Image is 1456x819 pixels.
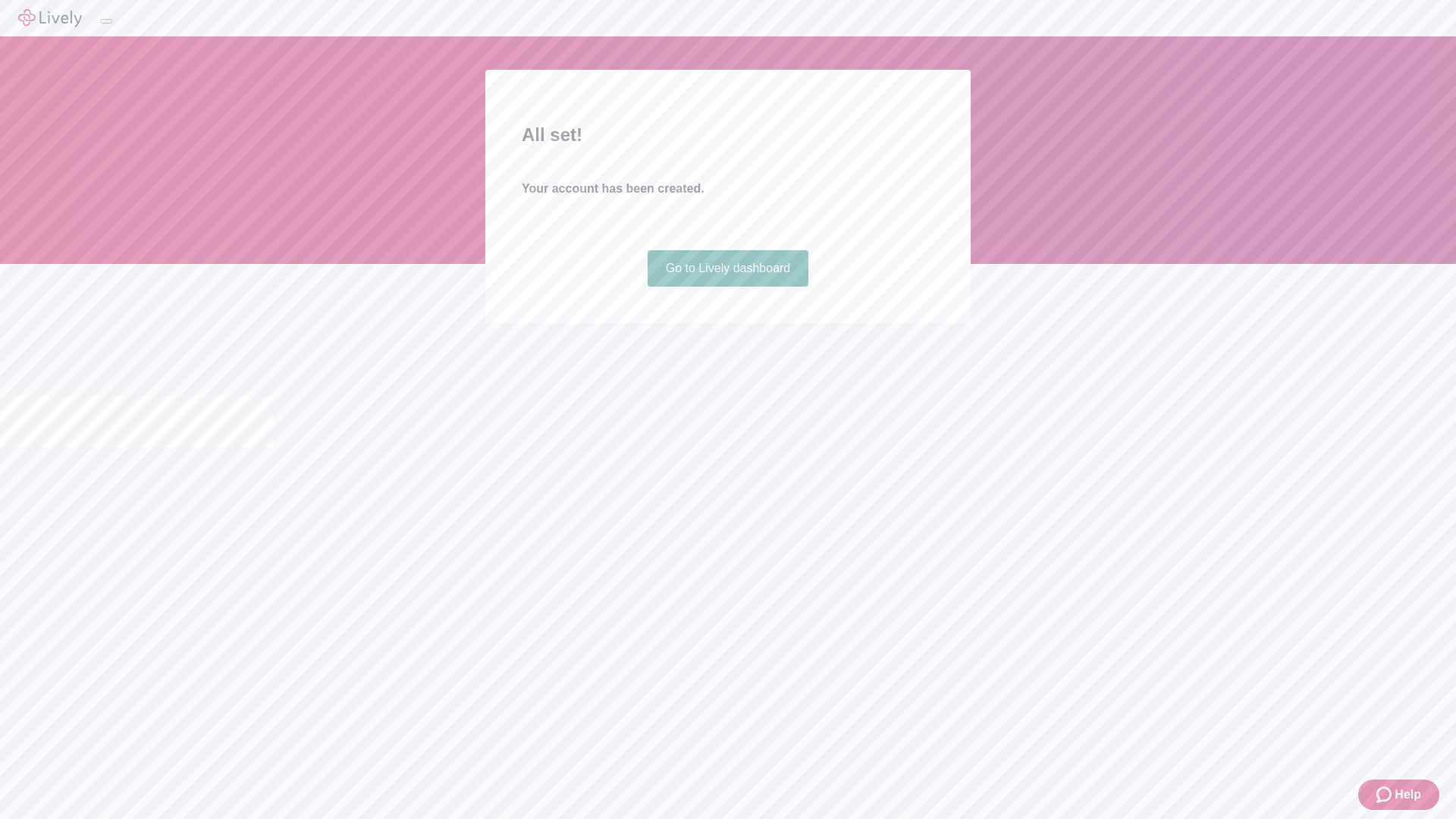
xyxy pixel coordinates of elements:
[522,180,934,198] h4: Your account has been created.
[522,121,934,149] h2: All set!
[18,9,82,27] img: Lively
[100,19,112,24] button: Log out
[1395,786,1421,804] span: Help
[648,250,809,287] a: Go to Lively dashboard
[1358,780,1439,810] button: Zendesk support iconHelp
[1376,786,1395,804] svg: Zendesk support icon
